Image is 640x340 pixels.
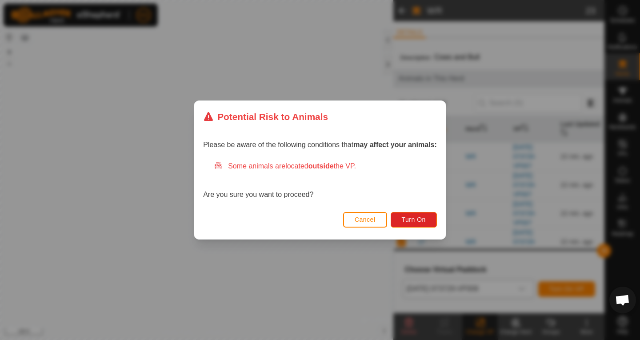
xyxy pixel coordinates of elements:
[285,162,356,170] span: located the VP.
[214,161,437,172] div: Some animals are
[203,110,328,124] div: Potential Risk to Animals
[353,141,437,148] strong: may affect your animals:
[203,141,437,148] span: Please be aware of the following conditions that
[355,216,376,223] span: Cancel
[609,287,636,313] div: Open chat
[343,212,387,228] button: Cancel
[391,212,437,228] button: Turn On
[308,162,334,170] strong: outside
[402,216,426,223] span: Turn On
[203,161,437,200] div: Are you sure you want to proceed?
